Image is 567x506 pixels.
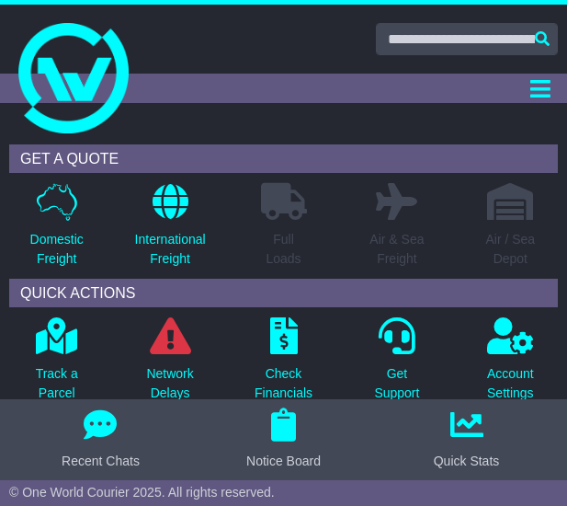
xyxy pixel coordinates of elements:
p: Check Financials [255,364,312,403]
div: Recent Chats [62,452,140,471]
a: DomesticFreight [29,182,85,279]
div: QUICK ACTIONS [9,279,558,307]
a: NetworkDelays [145,316,194,413]
p: Get Support [374,364,419,403]
a: AccountSettings [486,316,535,413]
p: Account Settings [487,364,534,403]
p: Network Delays [146,364,193,403]
p: Air / Sea Depot [485,230,535,269]
p: Air & Sea Freight [369,230,424,269]
div: GET A QUOTE [9,144,558,173]
button: Quick Stats [423,408,511,471]
span: © One World Courier 2025. All rights reserved. [9,485,275,500]
p: Track a Parcel [36,364,78,403]
button: Recent Chats [51,408,151,471]
a: GetSupport [373,316,420,413]
a: InternationalFreight [134,182,207,279]
p: International Freight [135,230,206,269]
button: Toggle navigation [522,74,558,103]
a: Track aParcel [35,316,79,413]
a: CheckFinancials [254,316,313,413]
p: Full Loads [261,230,307,269]
div: Quick Stats [434,452,500,471]
p: Domestic Freight [30,230,84,269]
div: Notice Board [246,452,321,471]
button: Notice Board [235,408,332,471]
